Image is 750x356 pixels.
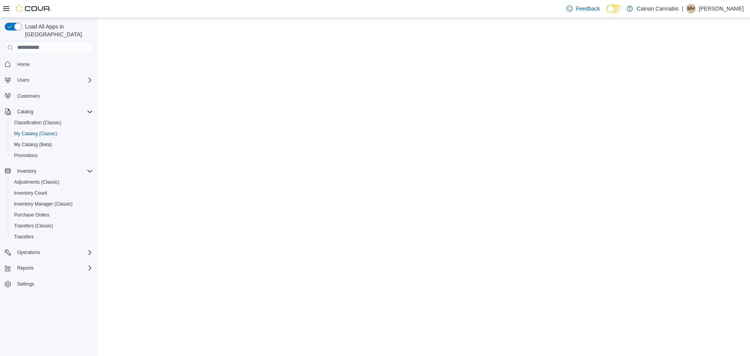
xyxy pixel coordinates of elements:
span: Promotions [11,151,93,160]
span: Settings [17,281,34,287]
nav: Complex example [5,55,93,310]
button: My Catalog (Beta) [8,139,96,150]
a: Customers [14,91,43,101]
button: Adjustments (Classic) [8,177,96,188]
span: Users [17,77,29,83]
p: Cainan Cannabis [637,4,679,13]
span: My Catalog (Classic) [11,129,93,138]
button: Catalog [14,107,36,116]
button: Operations [2,247,96,258]
span: Classification (Classic) [11,118,93,127]
span: Purchase Orders [11,210,93,220]
span: Transfers [14,234,34,240]
button: Transfers [8,231,96,242]
a: Purchase Orders [11,210,53,220]
span: Adjustments (Classic) [11,177,93,187]
button: Users [2,75,96,86]
span: Inventory [17,168,36,174]
span: Users [14,75,93,85]
button: Operations [14,248,43,257]
span: My Catalog (Beta) [11,140,93,149]
span: Operations [14,248,93,257]
span: Reports [17,265,34,271]
a: My Catalog (Classic) [11,129,61,138]
span: Inventory Manager (Classic) [11,199,93,209]
span: Promotions [14,152,38,159]
div: Michelle Hodgson [686,4,696,13]
a: Adjustments (Classic) [11,177,62,187]
span: Catalog [14,107,93,116]
a: Settings [14,279,37,289]
span: Home [17,61,30,68]
a: Feedback [563,1,603,16]
button: Inventory [14,166,39,176]
span: Operations [17,249,40,256]
button: My Catalog (Classic) [8,128,96,139]
button: Customers [2,90,96,102]
span: My Catalog (Classic) [14,131,57,137]
button: Users [14,75,32,85]
button: Classification (Classic) [8,117,96,128]
span: Inventory [14,166,93,176]
span: Classification (Classic) [14,120,61,126]
a: Promotions [11,151,41,160]
span: Settings [14,279,93,289]
p: | [682,4,683,13]
button: Reports [2,263,96,274]
button: Purchase Orders [8,209,96,220]
a: Transfers [11,232,37,242]
span: My Catalog (Beta) [14,141,52,148]
a: My Catalog (Beta) [11,140,55,149]
button: Catalog [2,106,96,117]
span: Transfers (Classic) [14,223,53,229]
button: Settings [2,278,96,290]
span: Customers [14,91,93,101]
span: Customers [17,93,40,99]
span: Transfers (Classic) [11,221,93,231]
p: [PERSON_NAME] [699,4,744,13]
span: Adjustments (Classic) [14,179,59,185]
span: Transfers [11,232,93,242]
a: Inventory Count [11,188,50,198]
span: Reports [14,263,93,273]
button: Reports [14,263,37,273]
span: Home [14,59,93,69]
span: Catalog [17,109,33,115]
button: Home [2,59,96,70]
span: Inventory Manager (Classic) [14,201,73,207]
a: Home [14,60,33,69]
a: Classification (Classic) [11,118,64,127]
button: Transfers (Classic) [8,220,96,231]
a: Inventory Manager (Classic) [11,199,76,209]
button: Promotions [8,150,96,161]
span: Inventory Count [11,188,93,198]
button: Inventory Manager (Classic) [8,199,96,209]
span: MH [687,4,695,13]
img: Cova [16,5,51,13]
span: Feedback [576,5,600,13]
button: Inventory [2,166,96,177]
button: Inventory Count [8,188,96,199]
span: Load All Apps in [GEOGRAPHIC_DATA] [22,23,93,38]
span: Inventory Count [14,190,47,196]
span: Purchase Orders [14,212,50,218]
a: Transfers (Classic) [11,221,56,231]
input: Dark Mode [606,5,623,13]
